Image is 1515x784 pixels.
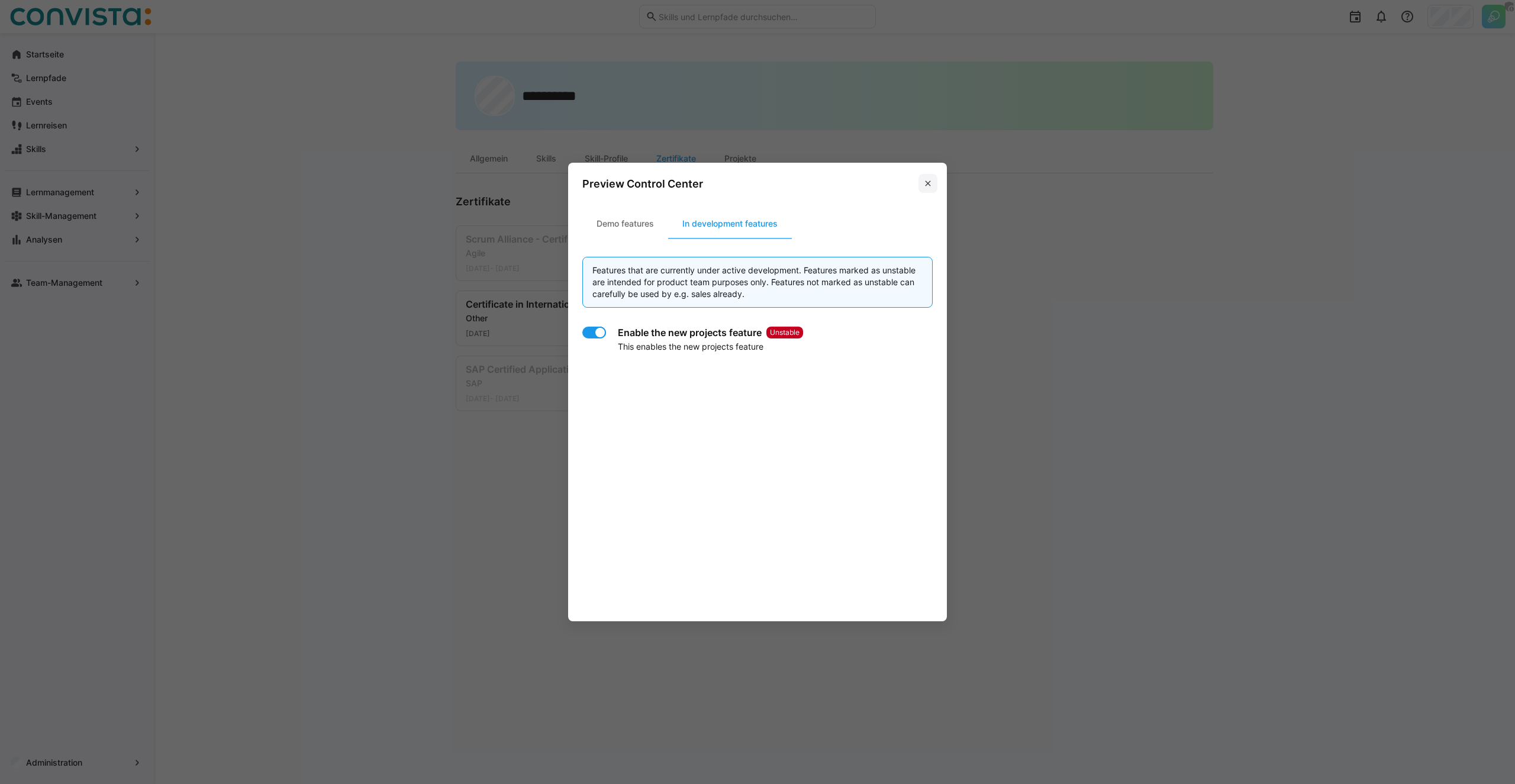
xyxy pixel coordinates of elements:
p: This enables the new projects feature [618,341,803,353]
div: Demo features [582,209,668,238]
h4: Enable the new projects feature [618,327,762,338]
span: Unstable [766,327,803,338]
div: In development features [668,209,792,238]
h3: Preview Control Center [582,177,703,191]
p: Features that are currently under active development. Features marked as unstable are intended fo... [592,264,923,300]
